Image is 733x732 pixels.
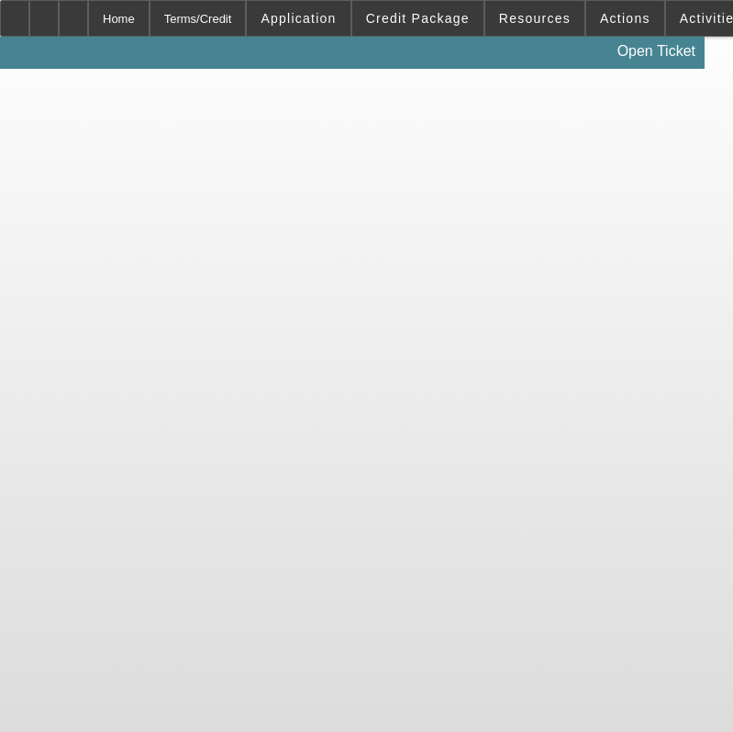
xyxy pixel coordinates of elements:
[610,36,703,67] a: Open Ticket
[499,11,571,26] span: Resources
[366,11,470,26] span: Credit Package
[586,1,664,36] button: Actions
[261,11,336,26] span: Application
[485,1,584,36] button: Resources
[352,1,483,36] button: Credit Package
[247,1,350,36] button: Application
[600,11,650,26] span: Actions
